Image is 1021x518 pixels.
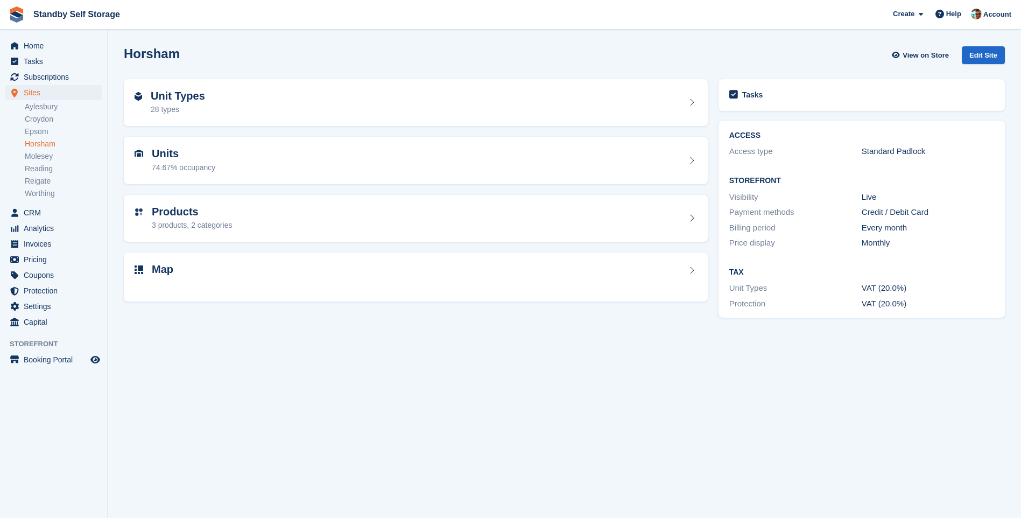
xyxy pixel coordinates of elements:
div: 3 products, 2 categories [152,220,232,231]
a: menu [5,268,102,283]
div: Protection [729,298,862,310]
h2: Unit Types [151,90,205,102]
a: menu [5,299,102,314]
span: Tasks [24,54,88,69]
span: Settings [24,299,88,314]
a: menu [5,221,102,236]
a: menu [5,352,102,367]
h2: Horsham [124,46,180,61]
a: menu [5,85,102,100]
div: VAT (20.0%) [862,298,994,310]
div: Price display [729,237,862,249]
div: Payment methods [729,206,862,219]
a: Epsom [25,127,102,137]
a: Molesey [25,151,102,162]
a: Reading [25,164,102,174]
span: View on Store [903,50,949,61]
span: Home [24,38,88,53]
a: Unit Types 28 types [124,79,708,127]
a: View on Store [890,46,953,64]
div: Credit / Debit Card [862,206,994,219]
h2: Units [152,148,215,160]
span: Account [983,9,1011,20]
span: Create [893,9,914,19]
div: Visibility [729,191,862,204]
span: Analytics [24,221,88,236]
a: Reigate [25,176,102,186]
span: Sites [24,85,88,100]
a: Products 3 products, 2 categories [124,195,708,242]
span: Help [946,9,961,19]
span: Storefront [10,339,107,349]
div: Every month [862,222,994,234]
h2: Tasks [742,90,763,100]
h2: Map [152,263,173,276]
span: Capital [24,314,88,330]
a: Map [124,253,708,302]
span: Invoices [24,236,88,251]
div: Monthly [862,237,994,249]
span: Subscriptions [24,69,88,85]
div: 28 types [151,104,205,115]
a: menu [5,205,102,220]
a: menu [5,252,102,267]
span: Coupons [24,268,88,283]
a: menu [5,54,102,69]
h2: Products [152,206,232,218]
h2: ACCESS [729,131,994,140]
div: Live [862,191,994,204]
a: menu [5,283,102,298]
a: Preview store [89,353,102,366]
div: Billing period [729,222,862,234]
img: map-icn-33ee37083ee616e46c38cad1a60f524a97daa1e2b2c8c0bc3eb3415660979fc1.svg [135,265,143,274]
a: menu [5,236,102,251]
div: Standard Padlock [862,145,994,158]
a: Aylesbury [25,102,102,112]
img: stora-icon-8386f47178a22dfd0bd8f6a31ec36ba5ce8667c1dd55bd0f319d3a0aa187defe.svg [9,6,25,23]
img: unit-type-icn-2b2737a686de81e16bb02015468b77c625bbabd49415b5ef34ead5e3b44a266d.svg [135,92,142,101]
a: Horsham [25,139,102,149]
a: menu [5,38,102,53]
a: Worthing [25,188,102,199]
span: Protection [24,283,88,298]
img: unit-icn-7be61d7bf1b0ce9d3e12c5938cc71ed9869f7b940bace4675aadf7bd6d80202e.svg [135,150,143,157]
div: Access type [729,145,862,158]
img: Michael Walker [971,9,982,19]
span: Pricing [24,252,88,267]
h2: Storefront [729,177,994,185]
a: Standby Self Storage [29,5,124,23]
a: Edit Site [962,46,1005,68]
span: CRM [24,205,88,220]
a: menu [5,314,102,330]
span: Booking Portal [24,352,88,367]
h2: Tax [729,268,994,277]
div: VAT (20.0%) [862,282,994,295]
img: custom-product-icn-752c56ca05d30b4aa98f6f15887a0e09747e85b44ffffa43cff429088544963d.svg [135,208,143,216]
div: Edit Site [962,46,1005,64]
a: Croydon [25,114,102,124]
div: Unit Types [729,282,862,295]
a: Units 74.67% occupancy [124,137,708,184]
a: menu [5,69,102,85]
div: 74.67% occupancy [152,162,215,173]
